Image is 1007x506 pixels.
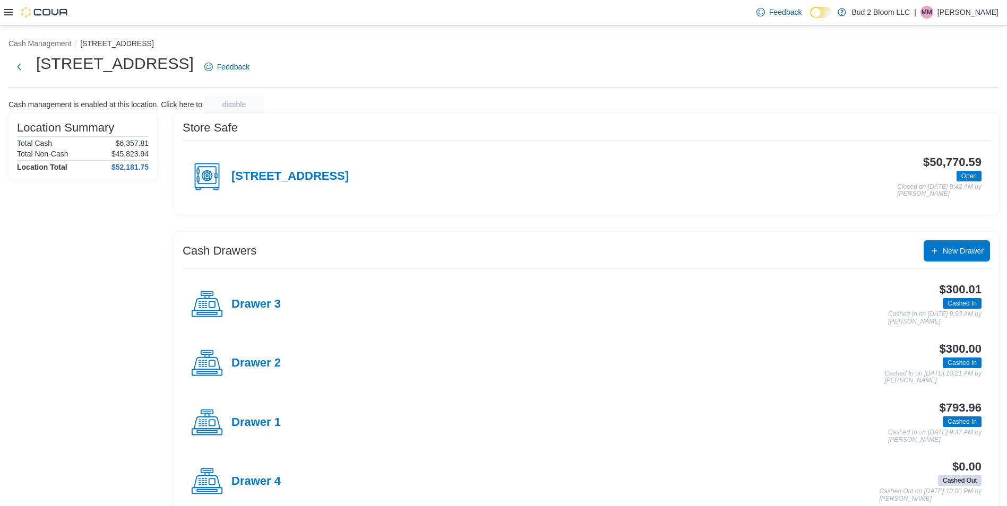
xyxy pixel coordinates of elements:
[888,429,982,443] p: Cashed In on [DATE] 9:47 AM by [PERSON_NAME]
[231,298,281,311] h4: Drawer 3
[810,18,811,19] span: Dark Mode
[943,357,982,368] span: Cashed In
[80,39,153,48] button: [STREET_ADDRESS]
[957,171,982,181] span: Open
[923,156,982,169] h3: $50,770.59
[961,171,977,181] span: Open
[231,356,281,370] h4: Drawer 2
[183,245,256,257] h3: Cash Drawers
[943,476,977,485] span: Cashed Out
[116,139,149,147] p: $6,357.81
[948,417,977,426] span: Cashed In
[888,311,982,325] p: Cashed In on [DATE] 9:53 AM by [PERSON_NAME]
[897,184,982,198] p: Closed on [DATE] 9:42 AM by [PERSON_NAME]
[879,488,982,502] p: Cashed Out on [DATE] 10:00 PM by [PERSON_NAME]
[200,56,254,77] a: Feedback
[943,298,982,309] span: Cashed In
[943,246,984,256] span: New Drawer
[217,62,249,72] span: Feedback
[940,343,982,355] h3: $300.00
[952,460,982,473] h3: $0.00
[17,163,67,171] h4: Location Total
[914,6,916,19] p: |
[922,6,932,19] span: MM
[938,475,982,486] span: Cashed Out
[8,56,30,77] button: Next
[17,139,52,147] h6: Total Cash
[17,121,114,134] h3: Location Summary
[8,39,71,48] button: Cash Management
[769,7,802,18] span: Feedback
[231,170,349,184] h4: [STREET_ADDRESS]
[752,2,806,23] a: Feedback
[920,6,933,19] div: Michele McDade
[943,416,982,427] span: Cashed In
[231,416,281,430] h4: Drawer 1
[810,7,832,18] input: Dark Mode
[17,150,68,158] h6: Total Non-Cash
[222,99,246,110] span: disable
[940,402,982,414] h3: $793.96
[851,6,910,19] p: Bud 2 Bloom LLC
[183,121,238,134] h3: Store Safe
[111,150,149,158] p: $45,823.94
[36,53,194,74] h1: [STREET_ADDRESS]
[8,100,202,109] p: Cash management is enabled at this location. Click here to
[948,358,977,368] span: Cashed In
[884,370,982,385] p: Cashed In on [DATE] 10:21 AM by [PERSON_NAME]
[204,96,264,113] button: disable
[937,6,999,19] p: [PERSON_NAME]
[231,475,281,488] h4: Drawer 4
[111,163,149,171] h4: $52,181.75
[948,299,977,308] span: Cashed In
[21,7,69,18] img: Cova
[940,283,982,296] h3: $300.01
[8,38,999,51] nav: An example of EuiBreadcrumbs
[924,240,990,261] button: New Drawer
